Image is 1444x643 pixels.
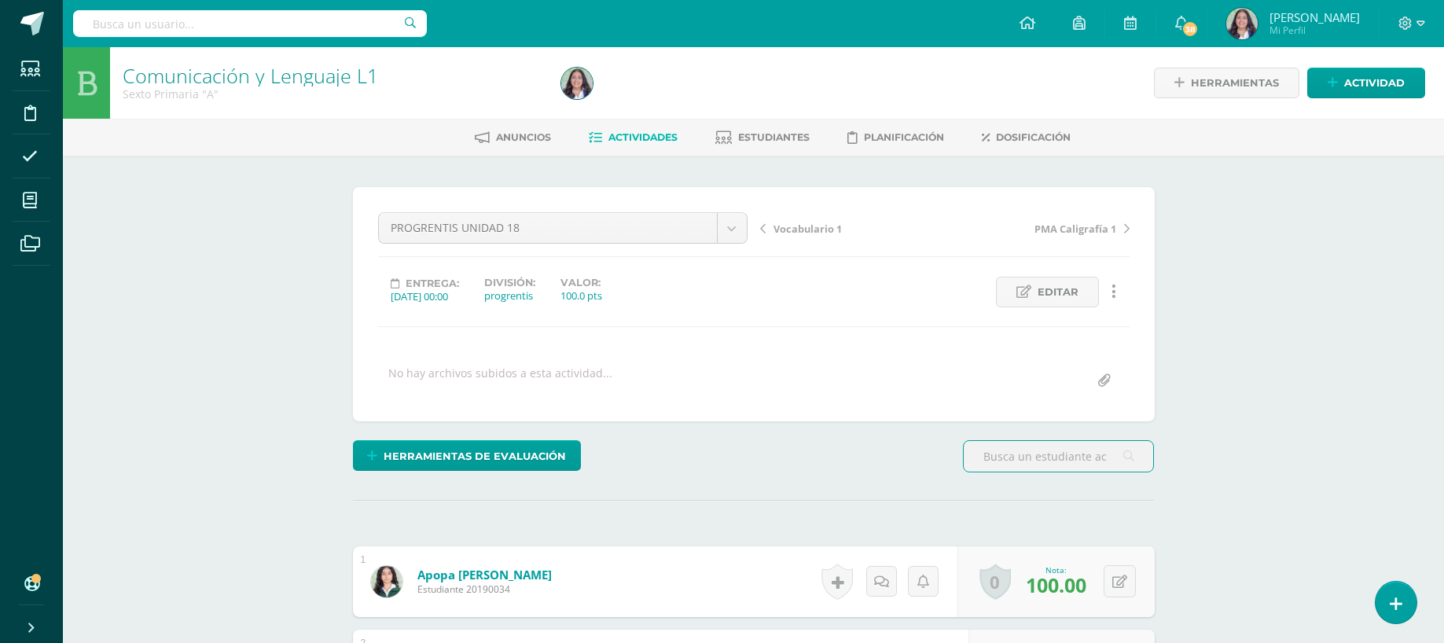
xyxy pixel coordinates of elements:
a: PROGRENTIS UNIDAD 18 [379,213,747,243]
span: Actividades [608,131,678,143]
label: División: [484,277,535,288]
input: Busca un usuario... [73,10,427,37]
a: Dosificación [982,125,1071,150]
img: e27adc6703b1afc23c70ebe5807cf627.png [561,68,593,99]
span: Herramientas de evaluación [384,442,566,471]
a: Actividad [1307,68,1425,98]
a: Actividades [589,125,678,150]
span: Herramientas [1191,68,1279,97]
span: Editar [1038,277,1078,307]
div: Sexto Primaria 'A' [123,86,542,101]
a: Vocabulario 1 [760,220,945,236]
span: Mi Perfil [1269,24,1360,37]
div: [DATE] 00:00 [391,289,459,303]
a: Estudiantes [715,125,810,150]
input: Busca un estudiante aquí... [964,441,1153,472]
div: 100.0 pts [560,288,602,303]
span: Entrega: [406,277,459,289]
a: Planificación [847,125,944,150]
span: PROGRENTIS UNIDAD 18 [391,213,705,243]
div: Nota: [1026,564,1086,575]
a: PMA Caligrafía 1 [945,220,1130,236]
div: No hay archivos subidos a esta actividad... [388,366,612,396]
span: Planificación [864,131,944,143]
span: 100.00 [1026,571,1086,598]
a: 0 [979,564,1011,600]
img: e484bfb8fca8785d6216b8c16235e2c5.png [371,566,402,597]
span: Estudiante 20190034 [417,582,552,596]
a: Herramientas [1154,68,1299,98]
span: Actividad [1344,68,1405,97]
span: PMA Caligrafía 1 [1034,222,1116,236]
span: Dosificación [996,131,1071,143]
a: Herramientas de evaluación [353,440,581,471]
label: Valor: [560,277,602,288]
span: Vocabulario 1 [773,222,842,236]
img: e27adc6703b1afc23c70ebe5807cf627.png [1226,8,1258,39]
span: Estudiantes [738,131,810,143]
span: [PERSON_NAME] [1269,9,1360,25]
span: Anuncios [496,131,551,143]
h1: Comunicación y Lenguaje L1 [123,64,542,86]
a: Apopa [PERSON_NAME] [417,567,552,582]
a: Comunicación y Lenguaje L1 [123,62,378,89]
div: progrentis [484,288,535,303]
a: Anuncios [475,125,551,150]
span: 38 [1181,20,1199,38]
